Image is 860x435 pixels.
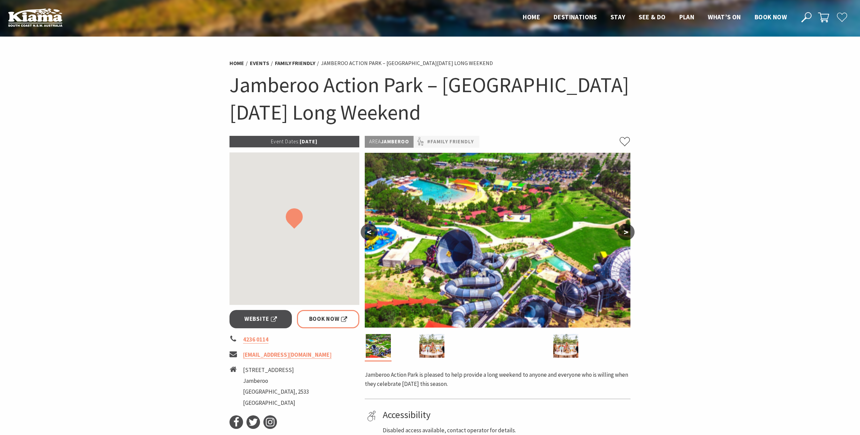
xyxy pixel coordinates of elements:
[516,12,794,23] nav: Main Menu
[755,13,787,21] span: Book now
[611,13,625,21] span: Stay
[243,336,268,344] a: 4236 0114
[361,224,378,240] button: <
[427,138,474,146] a: #Family Friendly
[708,13,741,21] span: What’s On
[243,398,309,408] li: [GEOGRAPHIC_DATA]
[554,13,597,21] span: Destinations
[244,314,277,324] span: Website
[365,370,631,389] p: Jamberoo Action Park is pleased to help provide a long weekend to anyone and everyone who is will...
[309,314,347,324] span: Book Now
[271,138,300,145] span: Event Dates:
[365,153,631,328] img: Jamberoo Action Park Kiama NSW
[366,334,391,358] img: Jamberoo Action Park Kiama NSW
[618,224,635,240] button: >
[369,138,381,145] span: Area
[321,59,493,68] li: Jamberoo Action Park – [GEOGRAPHIC_DATA][DATE] Long Weekend
[243,366,309,375] li: [STREET_ADDRESS]
[229,310,292,328] a: Website
[229,136,360,147] p: [DATE]
[365,136,414,148] p: Jamberoo
[297,310,360,328] a: Book Now
[229,71,631,126] h1: Jamberoo Action Park – [GEOGRAPHIC_DATA][DATE] Long Weekend
[243,376,309,386] li: Jamberoo
[639,13,665,21] span: See & Do
[8,8,62,27] img: Kiama Logo
[553,334,578,358] img: Bombora Seafood Bombora Scoop
[243,387,309,396] li: [GEOGRAPHIC_DATA], 2533
[229,60,244,67] a: Home
[679,13,695,21] span: Plan
[383,426,628,435] p: Disabled access available, contact operator for details.
[250,60,269,67] a: Events
[419,334,444,358] img: Bombora Seafood Bombora Scoop
[243,351,332,359] a: [EMAIL_ADDRESS][DOMAIN_NAME]
[275,60,315,67] a: Family Friendly
[383,409,628,421] h4: Accessibility
[523,13,540,21] span: Home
